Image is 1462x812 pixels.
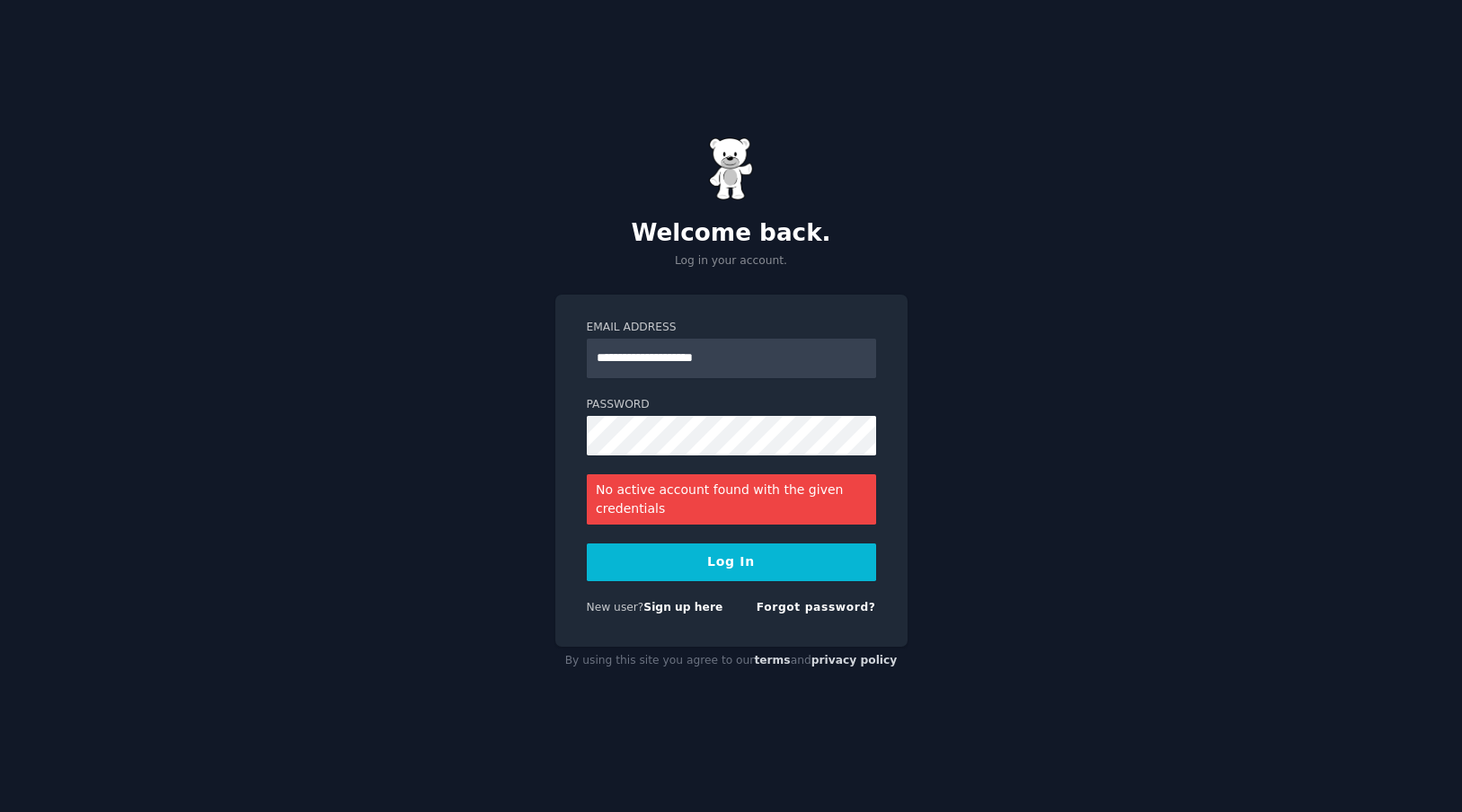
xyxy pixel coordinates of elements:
[587,543,876,581] button: Log In
[587,320,876,336] label: Email Address
[587,601,644,613] span: New user?
[555,253,908,269] p: Log in your account.
[555,647,908,675] div: By using this site you agree to our and
[643,601,722,613] a: Sign up here
[754,654,790,666] a: terms
[555,219,908,248] h2: Welcome back.
[757,601,876,613] a: Forgot password?
[587,397,876,413] label: Password
[587,474,876,525] div: No active account found with the given credentials
[811,654,898,666] a: privacy policy
[709,137,754,200] img: Gummy Bear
